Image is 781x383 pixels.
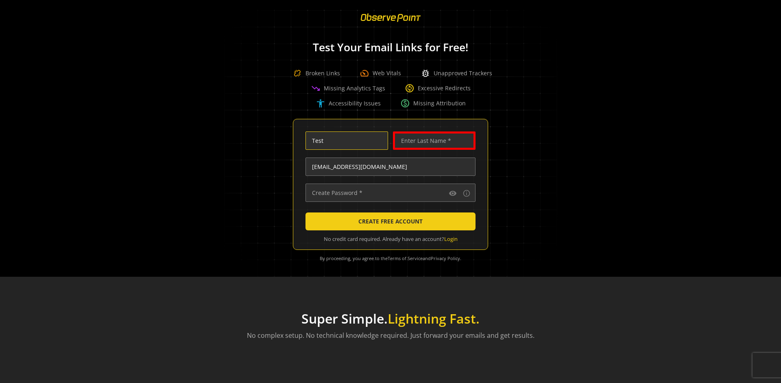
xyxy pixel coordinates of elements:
span: bug_report [421,68,430,78]
mat-icon: visibility [449,189,457,197]
h1: Super Simple. [247,311,534,326]
div: Missing Analytics Tags [311,83,385,93]
a: Login [444,235,458,243]
div: Excessive Redirects [405,83,471,93]
div: No credit card required. Already have an account? [305,235,476,243]
div: Missing Attribution [400,98,466,108]
h1: Test Your Email Links for Free! [212,42,569,53]
a: Privacy Policy [431,255,460,261]
div: Accessibility Issues [316,98,381,108]
span: Lightning Fast. [388,310,480,327]
p: No complex setup. No technical knowledge required. Just forward your emails and get results. [247,330,534,340]
span: speed [360,68,369,78]
div: Broken Links [289,65,340,81]
a: ObservePoint Homepage [356,19,426,26]
a: Terms of Service [388,255,423,261]
input: Create Password * [305,184,476,202]
span: change_circle [405,83,414,93]
span: CREATE FREE ACCOUNT [358,214,423,229]
input: Enter Email Address (name@work-email.com) * [305,158,476,176]
input: Enter Last Name * [393,131,476,150]
div: Unapproved Trackers [421,68,492,78]
mat-icon: info_outline [462,189,471,197]
div: Web Vitals [360,68,401,78]
button: CREATE FREE ACCOUNT [305,212,476,230]
img: Broken Link [289,65,305,81]
span: trending_down [311,83,321,93]
span: paid [400,98,410,108]
span: accessibility [316,98,325,108]
button: Password requirements [462,188,471,198]
input: Enter First Name * [305,131,388,150]
div: By proceeding, you agree to the and . [303,250,478,267]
